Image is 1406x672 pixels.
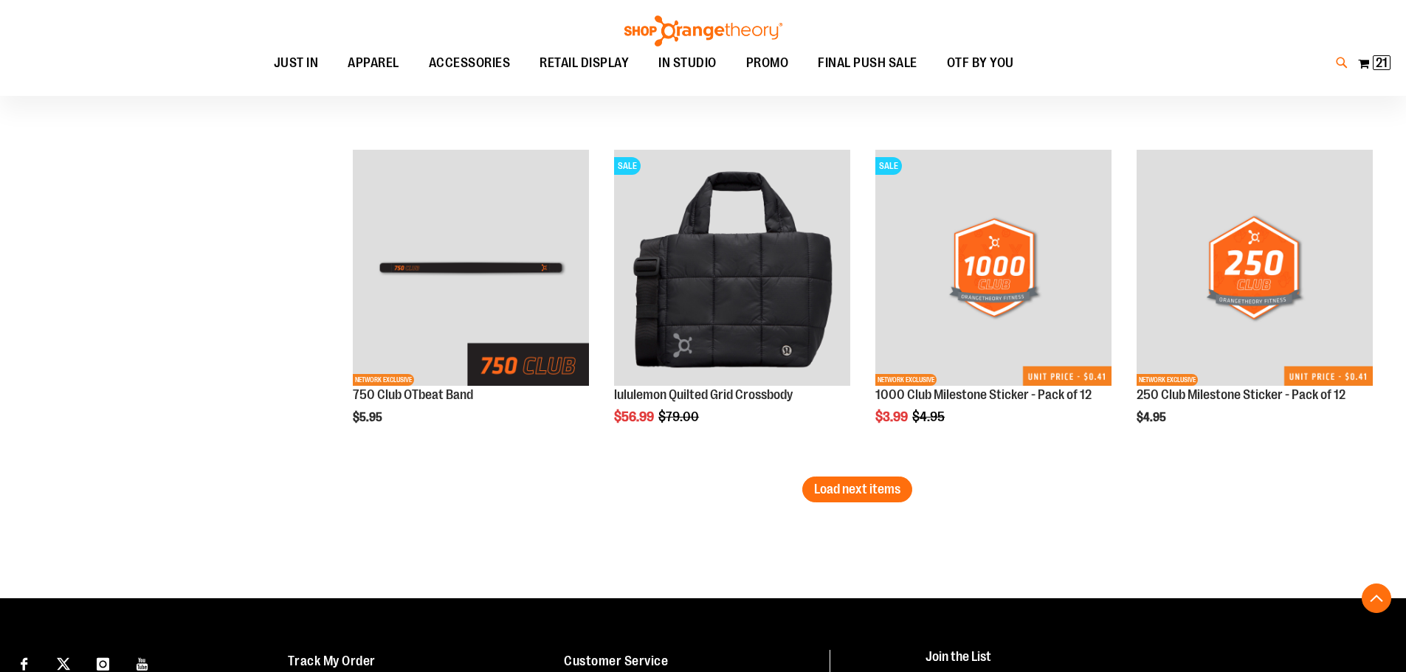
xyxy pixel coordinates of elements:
[875,409,910,424] span: $3.99
[429,46,511,80] span: ACCESSORIES
[1137,387,1345,402] a: 250 Club Milestone Sticker - Pack of 12
[644,46,731,80] a: IN STUDIO
[1137,411,1168,424] span: $4.95
[814,482,900,496] span: Load next items
[274,46,319,80] span: JUST IN
[353,150,589,386] img: Main of 750 Club OTBeat Band
[875,150,1112,386] img: 1000 Club Milestone Sticker - Pack of 12
[658,46,717,80] span: IN STUDIO
[658,409,701,424] span: $79.00
[1376,55,1388,70] span: 21
[540,46,629,80] span: RETAIL DISPLAY
[345,142,596,463] div: product
[333,46,414,80] a: APPAREL
[622,15,785,46] img: Shop Orangetheory
[614,150,850,386] img: lululemon Quilted Grid Crossbody
[932,46,1029,80] a: OTF BY YOU
[803,46,932,80] a: FINAL PUSH SALE
[1362,583,1391,613] button: Back To Top
[353,150,589,388] a: Main of 750 Club OTBeat BandNETWORK EXCLUSIVE
[802,477,912,502] button: Load next items
[1137,374,1198,386] span: NETWORK EXCLUSIVE
[947,46,1014,80] span: OTF BY YOU
[818,46,917,80] span: FINAL PUSH SALE
[614,409,656,424] span: $56.99
[614,157,641,175] span: SALE
[348,46,399,80] span: APPAREL
[57,657,70,671] img: Twitter
[614,387,793,402] a: lululemon Quilted Grid Crossbody
[525,46,644,80] a: RETAIL DISPLAY
[912,409,947,424] span: $4.95
[1129,142,1380,463] div: product
[259,46,334,80] a: JUST IN
[868,142,1119,463] div: product
[875,150,1112,388] a: 1000 Club Milestone Sticker - Pack of 12SALENETWORK EXCLUSIVE
[1137,150,1373,388] a: 250 Club Milestone Sticker - Pack of 12NETWORK EXCLUSIVE
[414,46,525,80] a: ACCESSORIES
[731,46,804,80] a: PROMO
[353,387,473,402] a: 750 Club OTbeat Band
[288,654,376,668] a: Track My Order
[1137,150,1373,386] img: 250 Club Milestone Sticker - Pack of 12
[614,150,850,388] a: lululemon Quilted Grid CrossbodySALE
[746,46,789,80] span: PROMO
[875,387,1092,402] a: 1000 Club Milestone Sticker - Pack of 12
[607,142,858,463] div: product
[875,157,902,175] span: SALE
[875,374,937,386] span: NETWORK EXCLUSIVE
[353,374,414,386] span: NETWORK EXCLUSIVE
[353,411,385,424] span: $5.95
[564,654,668,668] a: Customer Service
